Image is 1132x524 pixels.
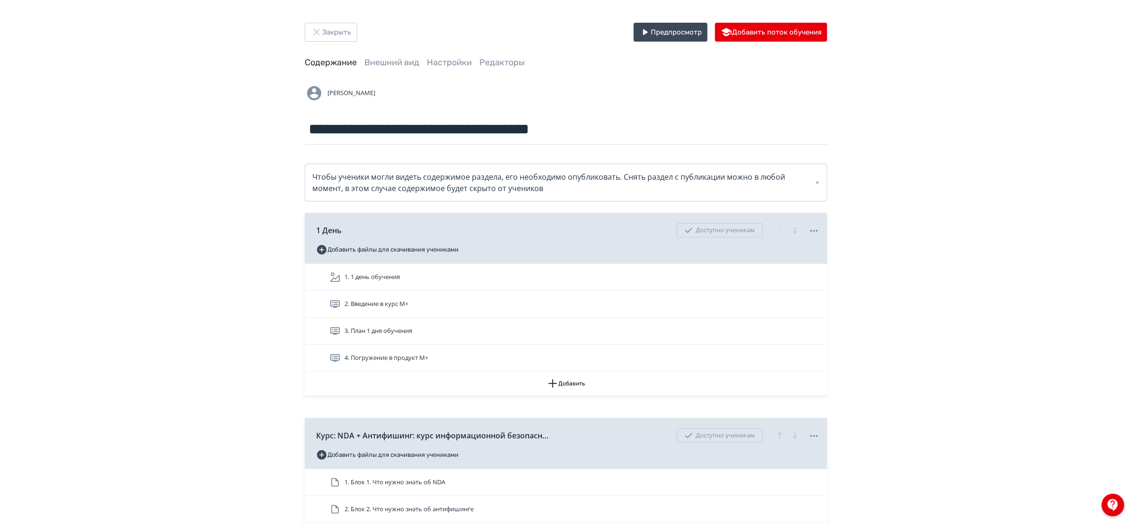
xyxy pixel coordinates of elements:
[305,345,827,372] div: 4. Погружение в продукт М+
[327,88,375,98] span: [PERSON_NAME]
[305,264,827,291] div: 1. 1 день обучения
[345,299,408,309] span: 2. Введение в курс М+
[677,223,763,237] div: Доступно ученикам
[305,57,357,68] a: Содержание
[312,171,820,194] div: Чтобы ученики могли видеть содержимое раздела, его необходимо опубликовать. Снять раздел с публик...
[427,57,472,68] a: Настройки
[479,57,525,68] a: Редакторы
[305,469,827,496] div: 1. Блок 1. Что нужно знать об NDA
[316,447,459,463] button: Добавить файлы для скачивания учениками
[305,496,827,523] div: 2. Блок 2. Что нужно знать об антифишинге
[305,318,827,345] div: 3. План 1 дня обучения
[305,372,827,395] button: Добавить
[634,23,707,42] button: Предпросмотр
[345,326,412,336] span: 3. План 1 дня обучения
[715,23,827,42] button: Добавить поток обучения
[316,242,459,257] button: Добавить файлы для скачивания учениками
[364,57,419,68] a: Внешний вид
[677,428,763,443] div: Доступно ученикам
[316,225,342,236] span: 1 День
[345,505,474,514] span: 2. Блок 2. Что нужно знать об антифишинге
[345,353,428,363] span: 4. Погружение в продукт М+
[345,272,400,282] span: 1. 1 день обучения
[345,478,445,487] span: 1. Блок 1. Что нужно знать об NDA
[305,291,827,318] div: 2. Введение в курс М+
[305,23,357,42] button: Закрыть
[316,430,553,441] span: Курс: NDA + Антифишинг: курс информационной безопасности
